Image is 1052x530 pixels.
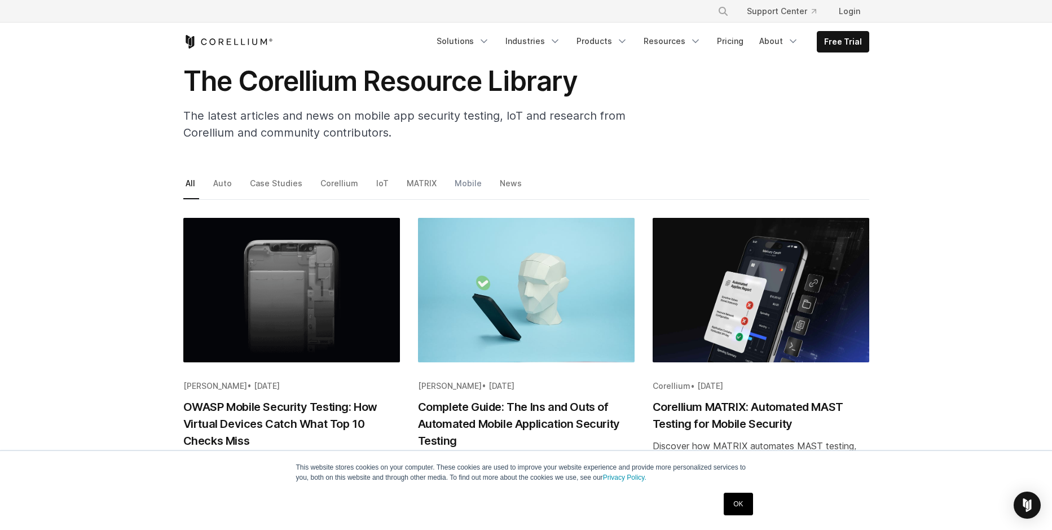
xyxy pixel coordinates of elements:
span: The latest articles and news on mobile app security testing, IoT and research from Corellium and ... [183,109,626,139]
a: Free Trial [817,32,869,52]
a: Login [830,1,869,21]
a: Pricing [710,31,750,51]
span: [PERSON_NAME] [418,381,482,391]
img: Corellium MATRIX: Automated MAST Testing for Mobile Security [653,218,869,362]
div: Navigation Menu [430,31,869,52]
div: Open Intercom Messenger [1014,492,1041,519]
a: Corellium Home [183,35,273,49]
a: News [498,176,526,199]
span: [DATE] [488,381,514,391]
button: Search [713,1,733,21]
a: Products [570,31,635,51]
div: • [418,380,635,392]
div: Navigation Menu [704,1,869,21]
h2: Corellium MATRIX: Automated MAST Testing for Mobile Security [653,398,869,432]
a: IoT [374,176,393,199]
span: [PERSON_NAME] [183,381,247,391]
img: Complete Guide: The Ins and Outs of Automated Mobile Application Security Testing [418,218,635,362]
a: Privacy Policy. [603,474,646,481]
p: This website stores cookies on your computer. These cookies are used to improve your website expe... [296,462,756,483]
h2: OWASP Mobile Security Testing: How Virtual Devices Catch What Top 10 Checks Miss [183,398,400,449]
a: OK [724,493,752,515]
h2: Complete Guide: The Ins and Outs of Automated Mobile Application Security Testing [418,398,635,449]
div: Discover how MATRIX automates MAST testing, enhances mobile app security, and simplifies complian... [653,439,869,480]
a: Resources [637,31,708,51]
a: MATRIX [404,176,441,199]
a: Corellium [318,176,362,199]
a: All [183,176,199,199]
span: [DATE] [254,381,280,391]
div: • [183,380,400,392]
img: OWASP Mobile Security Testing: How Virtual Devices Catch What Top 10 Checks Miss [183,218,400,362]
a: About [752,31,805,51]
a: Solutions [430,31,496,51]
a: Industries [499,31,567,51]
a: Mobile [452,176,486,199]
h1: The Corellium Resource Library [183,64,635,98]
div: • [653,380,869,392]
span: Corellium [653,381,690,391]
a: Case Studies [248,176,306,199]
a: Auto [211,176,236,199]
a: Support Center [738,1,825,21]
span: [DATE] [697,381,723,391]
